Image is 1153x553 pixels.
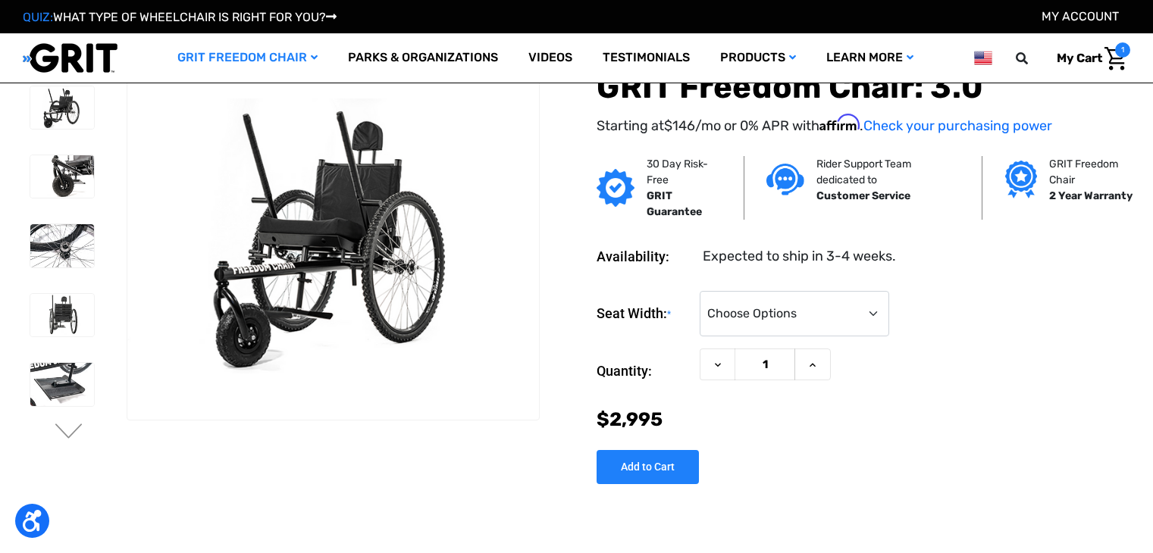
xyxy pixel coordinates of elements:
label: Seat Width: [597,291,692,337]
img: Cart [1104,47,1126,70]
a: Learn More [811,33,929,83]
img: Customer service [766,164,804,195]
span: My Cart [1057,51,1102,65]
button: Go to slide 2 of 3 [53,423,85,442]
a: Videos [513,33,587,83]
p: GRIT Freedom Chair [1049,156,1136,188]
span: Affirm [819,114,860,131]
p: Starting at /mo or 0% APR with . [597,114,1130,136]
img: GRIT Freedom Chair: 3.0 [30,294,94,336]
p: Rider Support Team dedicated to [816,156,959,188]
span: QUIZ: [23,10,53,24]
a: GRIT Freedom Chair [162,33,333,83]
strong: GRIT Guarantee [647,189,702,218]
img: GRIT Freedom Chair: 3.0 [30,86,94,129]
img: GRIT Freedom Chair: 3.0 [127,98,540,373]
span: 1 [1115,42,1130,58]
input: Search [1023,42,1045,74]
p: 30 Day Risk-Free [647,156,720,188]
strong: 2 Year Warranty [1049,189,1133,202]
img: Grit freedom [1005,161,1036,198]
img: GRIT All-Terrain Wheelchair and Mobility Equipment [23,42,117,73]
a: Testimonials [587,33,705,83]
a: Cart with 1 items [1045,42,1130,74]
img: GRIT Freedom Chair: 3.0 [30,363,94,405]
input: Add to Cart [597,450,699,484]
a: Parks & Organizations [333,33,513,83]
iframe: Tidio Chat [946,455,1146,526]
a: Account [1042,9,1119,23]
dt: Availability: [597,246,692,267]
a: Products [705,33,811,83]
img: us.png [974,48,992,67]
label: Quantity: [597,348,692,394]
dd: Expected to ship in 3-4 weeks. [703,246,896,267]
strong: Customer Service [816,189,910,202]
span: $146 [664,117,695,134]
img: GRIT Freedom Chair: 3.0 [30,224,94,267]
a: Check your purchasing power - Learn more about Affirm Financing (opens in modal) [863,117,1052,134]
span: $2,995 [597,408,663,430]
img: GRIT Guarantee [597,169,634,207]
a: QUIZ:WHAT TYPE OF WHEELCHAIR IS RIGHT FOR YOU? [23,10,337,24]
img: GRIT Freedom Chair: 3.0 [30,155,94,198]
h1: GRIT Freedom Chair: 3.0 [597,68,1130,106]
